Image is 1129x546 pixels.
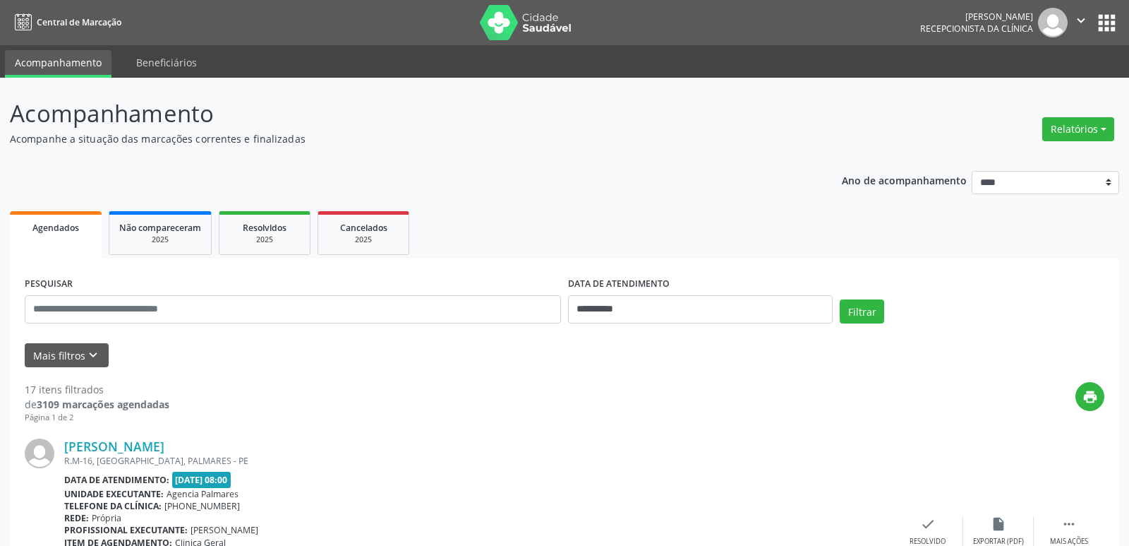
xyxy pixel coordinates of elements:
[1082,389,1098,405] i: print
[243,222,286,234] span: Resolvidos
[37,16,121,28] span: Central de Marcação
[172,472,231,488] span: [DATE] 08:00
[25,273,73,295] label: PESQUISAR
[568,273,670,295] label: DATA DE ATENDIMENTO
[1073,13,1089,28] i: 
[92,512,121,524] span: Própria
[25,343,109,368] button: Mais filtroskeyboard_arrow_down
[1038,8,1068,37] img: img
[1075,382,1104,411] button: print
[840,299,884,324] button: Filtrar
[1061,516,1077,532] i: 
[229,235,300,245] div: 2025
[64,439,164,454] a: [PERSON_NAME]
[64,500,162,512] b: Telefone da clínica:
[920,23,1033,35] span: Recepcionista da clínica
[842,171,967,189] p: Ano de acompanhamento
[991,516,1006,532] i: insert_drive_file
[340,222,387,234] span: Cancelados
[10,96,786,131] p: Acompanhamento
[25,397,169,412] div: de
[5,50,111,78] a: Acompanhamento
[328,235,399,245] div: 2025
[64,488,164,500] b: Unidade executante:
[64,524,188,536] b: Profissional executante:
[126,50,207,75] a: Beneficiários
[25,412,169,424] div: Página 1 de 2
[191,524,258,536] span: [PERSON_NAME]
[10,11,121,34] a: Central de Marcação
[119,222,201,234] span: Não compareceram
[25,382,169,397] div: 17 itens filtrados
[164,500,240,512] span: [PHONE_NUMBER]
[119,235,201,245] div: 2025
[25,439,54,468] img: img
[85,348,101,363] i: keyboard_arrow_down
[167,488,239,500] span: Agencia Palmares
[32,222,79,234] span: Agendados
[920,11,1033,23] div: [PERSON_NAME]
[1094,11,1119,35] button: apps
[1042,117,1114,141] button: Relatórios
[64,455,893,467] div: R.M-16, [GEOGRAPHIC_DATA], PALMARES - PE
[64,474,169,486] b: Data de atendimento:
[37,398,169,411] strong: 3109 marcações agendadas
[64,512,89,524] b: Rede:
[1068,8,1094,37] button: 
[10,131,786,146] p: Acompanhe a situação das marcações correntes e finalizadas
[920,516,936,532] i: check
